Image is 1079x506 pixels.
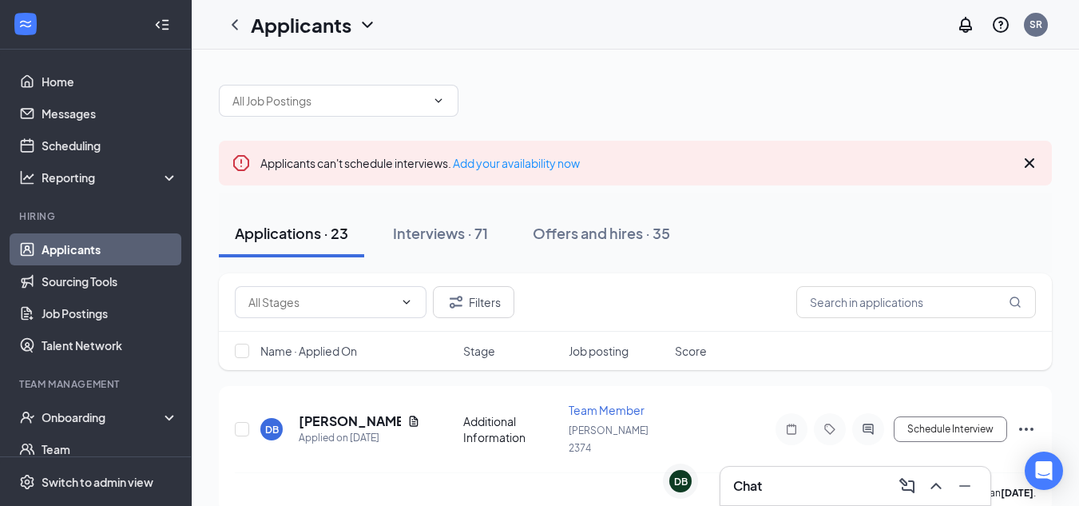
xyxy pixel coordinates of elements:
input: All Job Postings [232,92,426,110]
a: Home [42,66,178,98]
span: [PERSON_NAME] 2374 [569,424,649,454]
div: Onboarding [42,409,165,425]
div: Switch to admin view [42,474,153,490]
a: Add your availability now [453,156,580,170]
span: Job posting [569,343,629,359]
div: Hiring [19,209,175,223]
b: [DATE] [1001,487,1033,499]
svg: ChevronLeft [225,15,244,34]
svg: Note [782,423,801,436]
svg: Error [232,153,251,173]
div: Offers and hires · 35 [533,223,670,243]
div: DB [674,475,688,488]
span: Team Member [569,403,645,417]
svg: Notifications [956,15,975,34]
svg: Settings [19,474,35,490]
svg: ActiveChat [859,423,878,436]
span: Stage [463,343,495,359]
input: All Stages [248,293,394,311]
a: Job Postings [42,297,178,329]
h1: Applicants [251,11,351,38]
svg: ChevronDown [432,94,445,107]
svg: ComposeMessage [898,476,917,496]
svg: QuestionInfo [991,15,1010,34]
svg: Tag [820,423,839,436]
a: Talent Network [42,329,178,361]
span: Applicants can't schedule interviews. [260,156,580,170]
span: Name · Applied On [260,343,357,359]
button: Schedule Interview [894,416,1007,442]
h5: [PERSON_NAME] [299,412,401,430]
svg: MagnifyingGlass [1009,296,1021,309]
div: Team Management [19,377,175,391]
div: Additional Information [463,413,560,445]
input: Search in applications [796,286,1036,318]
svg: Cross [1020,153,1039,173]
svg: Ellipses [1017,420,1036,439]
div: Applications · 23 [235,223,348,243]
svg: Collapse [154,17,170,33]
svg: Analysis [19,169,35,185]
h3: Chat [733,477,762,495]
button: Filter Filters [433,286,514,318]
div: Open Intercom Messenger [1025,452,1063,490]
svg: ChevronDown [358,15,377,34]
a: Messages [42,98,178,129]
svg: WorkstreamLogo [18,16,34,32]
button: ChevronUp [923,473,949,499]
a: Team [42,433,178,465]
div: DB [265,423,279,436]
a: Applicants [42,233,178,265]
a: Scheduling [42,129,178,161]
svg: ChevronDown [400,296,413,309]
div: Applied on [DATE] [299,430,420,446]
div: SR [1029,18,1042,31]
svg: Minimize [955,476,974,496]
svg: UserCheck [19,409,35,425]
button: ComposeMessage [895,473,920,499]
svg: Filter [446,293,466,312]
div: Reporting [42,169,179,185]
span: Score [675,343,707,359]
a: Sourcing Tools [42,265,178,297]
button: Minimize [952,473,978,499]
svg: ChevronUp [926,476,946,496]
div: Interviews · 71 [393,223,488,243]
svg: Document [407,415,420,428]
